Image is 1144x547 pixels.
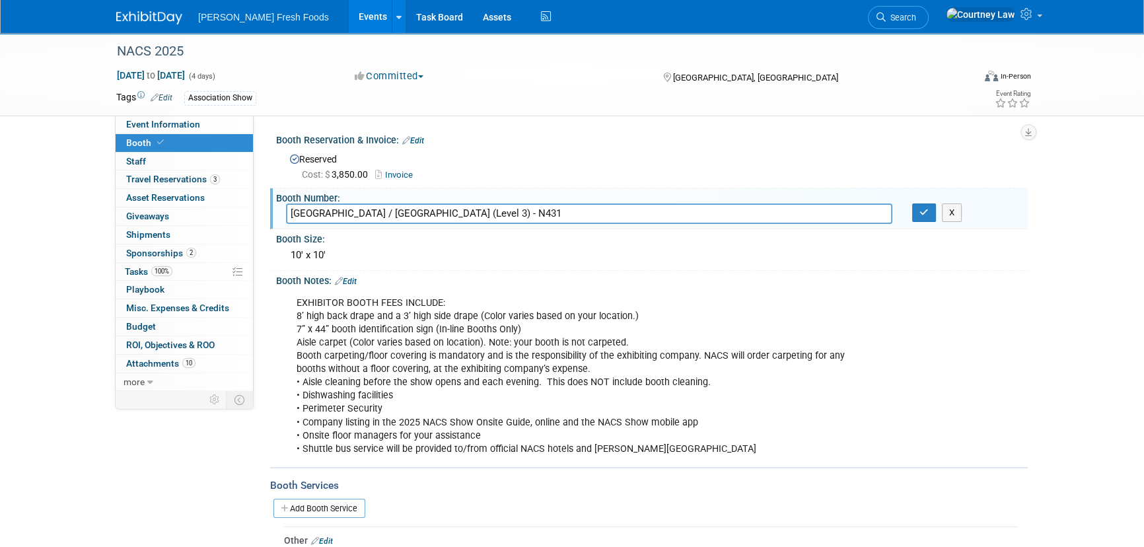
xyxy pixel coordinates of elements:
[126,211,169,221] span: Giveaways
[116,189,253,207] a: Asset Reservations
[126,174,220,184] span: Travel Reservations
[116,11,182,24] img: ExhibitDay
[286,149,1018,182] div: Reserved
[886,13,916,22] span: Search
[126,229,170,240] span: Shipments
[124,377,145,387] span: more
[126,156,146,166] span: Staff
[286,245,1018,266] div: 10' x 10'
[184,91,256,105] div: Association Show
[210,174,220,184] span: 3
[116,91,172,106] td: Tags
[276,188,1028,205] div: Booth Number:
[186,248,196,258] span: 2
[302,169,332,180] span: Cost: $
[946,7,1015,22] img: Courtney Law
[126,358,196,369] span: Attachments
[116,355,253,373] a: Attachments10
[942,203,962,222] button: X
[895,69,1031,89] div: Event Format
[126,248,196,258] span: Sponsorships
[335,277,357,286] a: Edit
[126,119,200,129] span: Event Information
[116,226,253,244] a: Shipments
[125,266,172,277] span: Tasks
[227,391,254,408] td: Toggle Event Tabs
[276,229,1028,246] div: Booth Size:
[116,281,253,299] a: Playbook
[270,478,1028,493] div: Booth Services
[126,284,164,295] span: Playbook
[402,136,424,145] a: Edit
[116,263,253,281] a: Tasks100%
[276,271,1028,288] div: Booth Notes:
[116,153,253,170] a: Staff
[1000,71,1031,81] div: In-Person
[995,91,1030,97] div: Event Rating
[116,170,253,188] a: Travel Reservations3
[126,137,166,148] span: Booth
[126,340,215,350] span: ROI, Objectives & ROO
[126,303,229,313] span: Misc. Expenses & Credits
[151,93,172,102] a: Edit
[198,12,329,22] span: [PERSON_NAME] Fresh Foods
[116,299,253,317] a: Misc. Expenses & Credits
[287,290,882,462] div: EXHIBITOR BOOTH FEES INCLUDE: 8’ high back drape and a 3’ high side drape (Color varies based on ...
[116,318,253,336] a: Budget
[157,139,164,146] i: Booth reservation complete
[116,373,253,391] a: more
[116,207,253,225] a: Giveaways
[116,134,253,152] a: Booth
[116,116,253,133] a: Event Information
[311,536,333,546] a: Edit
[868,6,929,29] a: Search
[126,192,205,203] span: Asset Reservations
[985,71,998,81] img: Format-Inperson.png
[116,244,253,262] a: Sponsorships2
[302,169,373,180] span: 3,850.00
[273,499,365,518] a: Add Booth Service
[126,321,156,332] span: Budget
[284,534,1018,547] div: Other
[145,70,157,81] span: to
[375,170,419,180] a: Invoice
[116,69,186,81] span: [DATE] [DATE]
[203,391,227,408] td: Personalize Event Tab Strip
[116,336,253,354] a: ROI, Objectives & ROO
[151,266,172,276] span: 100%
[276,130,1028,147] div: Booth Reservation & Invoice:
[672,73,838,83] span: [GEOGRAPHIC_DATA], [GEOGRAPHIC_DATA]
[112,40,953,63] div: NACS 2025
[182,358,196,368] span: 10
[188,72,215,81] span: (4 days)
[350,69,429,83] button: Committed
